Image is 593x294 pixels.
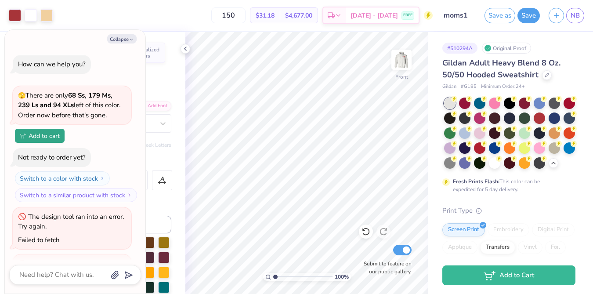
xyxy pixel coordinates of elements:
[517,8,540,23] button: Save
[107,34,137,44] button: Collapse
[403,12,412,18] span: FREE
[442,223,485,236] div: Screen Print
[18,60,86,69] div: How can we help you?
[127,192,132,198] img: Switch to a similar product with stock
[211,7,246,23] input: – –
[571,11,580,21] span: NB
[442,43,477,54] div: # 510294A
[18,91,25,100] span: 🫣
[453,178,499,185] strong: Fresh Prints Flash:
[481,83,525,91] span: Minimum Order: 24 +
[442,241,477,254] div: Applique
[393,51,410,69] img: Front
[15,129,65,143] button: Add to cart
[20,133,26,138] img: Add to cart
[482,43,531,54] div: Original Proof
[15,171,110,185] button: Switch to a color with stock
[566,8,584,23] a: NB
[442,206,575,216] div: Print Type
[137,101,171,111] div: Add Font
[453,178,561,193] div: This color can be expedited for 5 day delivery.
[488,223,529,236] div: Embroidery
[442,58,560,80] span: Gildan Adult Heavy Blend 8 Oz. 50/50 Hooded Sweatshirt
[18,153,86,162] div: Not ready to order yet?
[256,11,275,20] span: $31.18
[18,259,124,278] div: The design tool ran into an error. Try again.
[359,260,412,276] label: Submit to feature on our public gallery.
[395,73,408,81] div: Front
[100,176,105,181] img: Switch to a color with stock
[480,241,515,254] div: Transfers
[18,212,124,231] div: The design tool ran into an error. Try again.
[518,241,542,254] div: Vinyl
[285,11,312,20] span: $4,677.00
[15,188,137,202] button: Switch to a similar product with stock
[461,83,477,91] span: # G185
[532,223,575,236] div: Digital Print
[442,265,575,285] button: Add to Cart
[335,273,349,281] span: 100 %
[18,236,60,244] div: Failed to fetch
[442,83,456,91] span: Gildan
[437,7,480,24] input: Untitled Design
[351,11,398,20] span: [DATE] - [DATE]
[545,241,566,254] div: Foil
[485,8,515,23] button: Save as
[18,91,120,120] span: There are only left of this color. Order now before that's gone.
